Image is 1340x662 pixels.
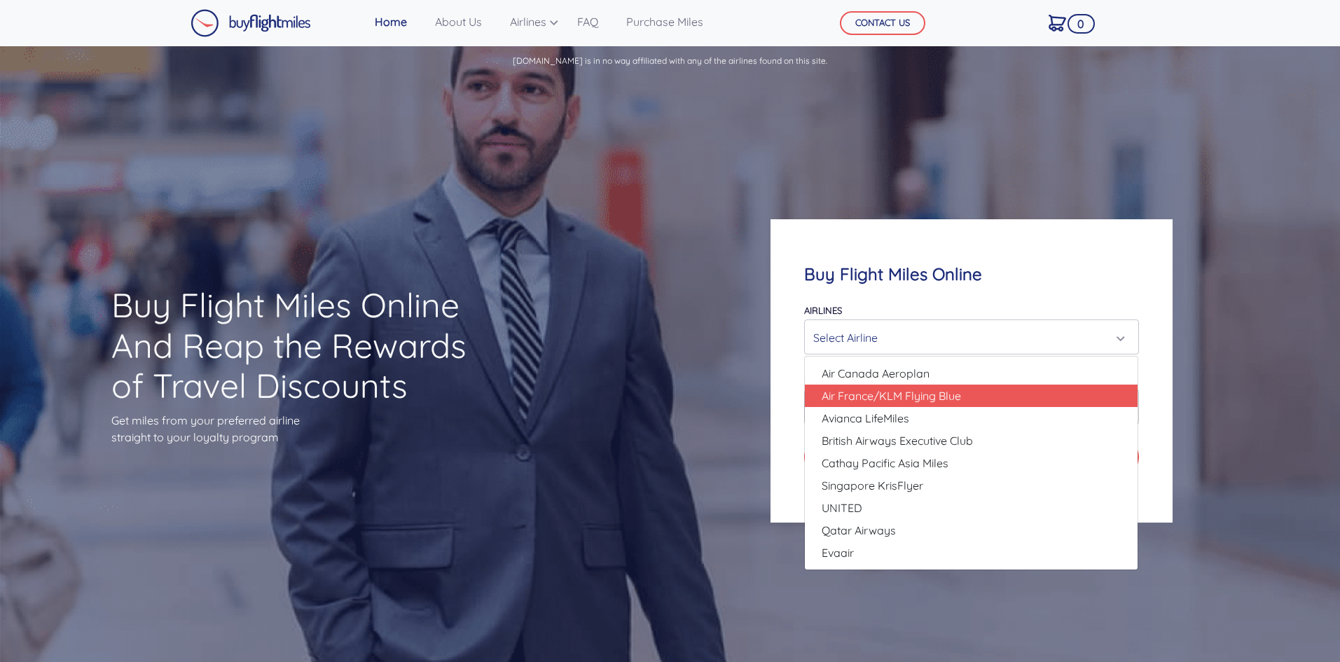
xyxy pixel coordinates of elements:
[804,305,842,316] label: Airlines
[840,11,925,35] button: CONTACT US
[822,387,961,404] span: Air France/KLM Flying Blue
[822,477,923,494] span: Singapore KrisFlyer
[369,8,413,36] a: Home
[191,9,311,37] img: Buy Flight Miles Logo
[813,324,1121,351] div: Select Airline
[804,319,1138,354] button: Select Airline
[822,455,948,471] span: Cathay Pacific Asia Miles
[572,8,604,36] a: FAQ
[1043,8,1072,37] a: 0
[804,264,1138,284] h4: Buy Flight Miles Online
[111,412,491,446] p: Get miles from your preferred airline straight to your loyalty program
[822,432,973,449] span: British Airways Executive Club
[111,285,491,406] h1: Buy Flight Miles Online And Reap the Rewards of Travel Discounts
[1068,14,1095,34] span: 0
[504,8,555,36] a: Airlines
[822,365,930,382] span: Air Canada Aeroplan
[822,544,854,561] span: Evaair
[621,8,709,36] a: Purchase Miles
[822,499,862,516] span: UNITED
[191,6,311,41] a: Buy Flight Miles Logo
[822,410,909,427] span: Avianca LifeMiles
[429,8,488,36] a: About Us
[822,522,896,539] span: Qatar Airways
[1049,15,1066,32] img: Cart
